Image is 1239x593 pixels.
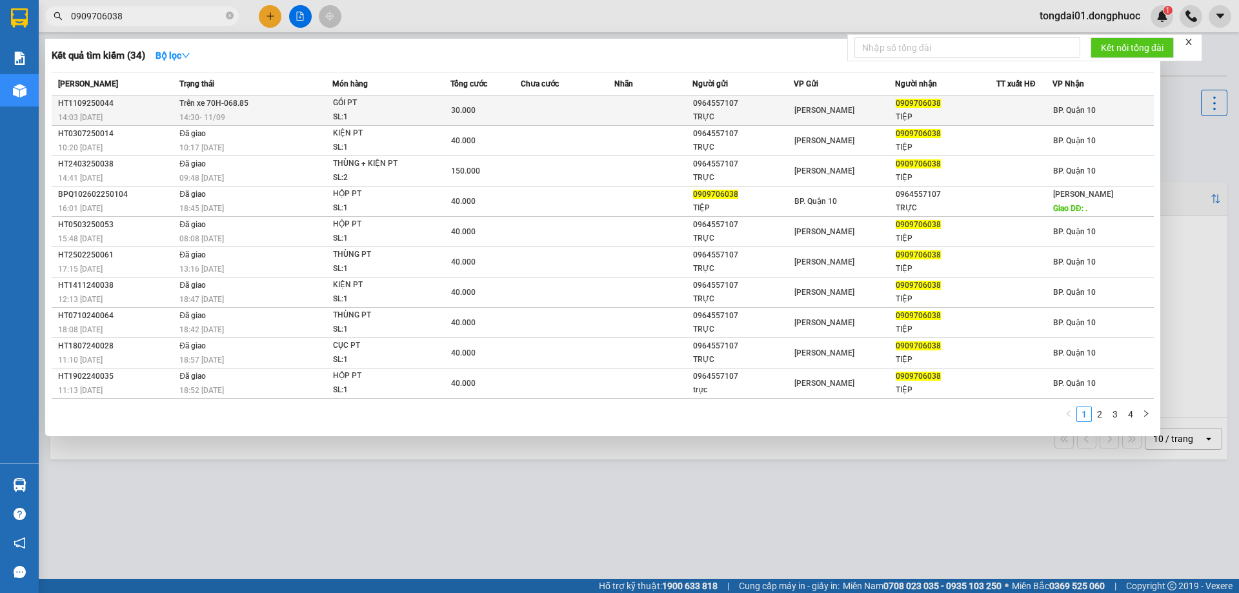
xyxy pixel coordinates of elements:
span: 15:48 [DATE] [58,234,103,243]
li: 1 [1076,407,1092,422]
span: 150.000 [451,166,480,176]
div: HT0503250053 [58,218,176,232]
div: TIỆP [693,201,793,215]
span: message [14,566,26,578]
span: Đã giao [179,129,206,138]
div: HỘP PT [333,217,430,232]
div: 0964557107 [693,248,793,262]
span: Người gửi [692,79,728,88]
span: Chưa cước [521,79,559,88]
div: TIỆP [896,171,996,185]
span: 30.000 [451,106,476,115]
div: 0964557107 [896,188,996,201]
div: HT2502250061 [58,248,176,262]
span: Đã giao [179,190,206,199]
span: Giao DĐ: . [1053,204,1087,213]
span: 40.000 [451,136,476,145]
div: SL: 1 [333,353,430,367]
div: SL: 1 [333,110,430,125]
span: 17:15 [DATE] [58,265,103,274]
li: 4 [1123,407,1138,422]
div: HT1109250044 [58,97,176,110]
span: 11:13 [DATE] [58,386,103,395]
img: warehouse-icon [13,84,26,97]
span: 0909706038 [896,220,941,229]
span: 0909706038 [693,190,738,199]
div: CỤC PT [333,339,430,353]
div: 0964557107 [693,97,793,110]
div: SL: 1 [333,232,430,246]
div: TRỰC [693,323,793,336]
input: Tìm tên, số ĐT hoặc mã đơn [71,9,223,23]
span: Đã giao [179,281,206,290]
span: 0909706038 [896,250,941,259]
div: TIỆP [896,323,996,336]
span: BP. Quận 10 [1053,318,1096,327]
div: TIỆP [896,262,996,276]
div: KIỆN PT [333,126,430,141]
span: question-circle [14,508,26,520]
span: 0909706038 [896,159,941,168]
div: trực [693,383,793,397]
span: Đã giao [179,250,206,259]
div: TRỰC [693,262,793,276]
span: BP. Quận 10 [1053,379,1096,388]
span: VP Gửi [794,79,818,88]
div: 0964557107 [693,127,793,141]
div: TRỰC [693,353,793,367]
div: TRỰC [693,292,793,306]
div: 0964557107 [693,370,793,383]
div: SL: 1 [333,262,430,276]
span: 40.000 [451,227,476,236]
span: 40.000 [451,348,476,357]
span: 0909706038 [896,341,941,350]
span: Trên xe 70H-068.85 [179,99,248,108]
span: 18:52 [DATE] [179,386,224,395]
span: close [1184,37,1193,46]
span: 40.000 [451,257,476,266]
span: 10:17 [DATE] [179,143,224,152]
span: 14:30 - 11/09 [179,113,225,122]
span: 0909706038 [896,129,941,138]
span: 14:03 [DATE] [58,113,103,122]
div: SL: 1 [333,383,430,397]
span: [PERSON_NAME] [794,288,854,297]
span: Tổng cước [450,79,487,88]
span: Đã giao [179,220,206,229]
div: SL: 2 [333,171,430,185]
div: 0964557107 [693,157,793,171]
div: BPQ102602250104 [58,188,176,201]
span: BP. Quận 10 [1053,136,1096,145]
span: VP Nhận [1053,79,1084,88]
div: TIỆP [896,110,996,124]
div: HỘP PT [333,369,430,383]
img: logo-vxr [11,8,28,28]
span: Đã giao [179,311,206,320]
button: right [1138,407,1154,422]
div: TIỆP [896,141,996,154]
div: HT1902240035 [58,370,176,383]
button: Kết nối tổng đài [1091,37,1174,58]
div: HT1411240038 [58,279,176,292]
span: 0909706038 [896,281,941,290]
span: 18:45 [DATE] [179,204,224,213]
span: TT xuất HĐ [996,79,1036,88]
div: SL: 1 [333,323,430,337]
span: 18:08 [DATE] [58,325,103,334]
input: Nhập số tổng đài [854,37,1080,58]
div: TRỰC [693,232,793,245]
span: 09:48 [DATE] [179,174,224,183]
span: 0909706038 [896,311,941,320]
span: Đã giao [179,159,206,168]
div: THÙNG + KIỆN PT [333,157,430,171]
span: 08:08 [DATE] [179,234,224,243]
li: 2 [1092,407,1107,422]
span: Kết nối tổng đài [1101,41,1163,55]
img: warehouse-icon [13,478,26,492]
a: 2 [1093,407,1107,421]
a: 3 [1108,407,1122,421]
span: notification [14,537,26,549]
div: HT0307250014 [58,127,176,141]
span: left [1065,410,1073,417]
div: TIỆP [896,232,996,245]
